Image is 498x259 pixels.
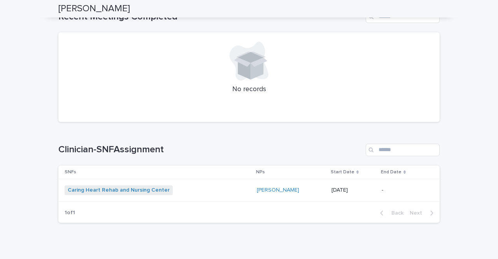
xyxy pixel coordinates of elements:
button: Next [407,210,440,217]
button: Back [374,210,407,217]
tr: Caring Heart Rehab and Nursing Center [PERSON_NAME] [DATE]- [58,179,440,201]
p: NPs [256,168,265,176]
p: SNFs [65,168,76,176]
p: 1 of 1 [58,203,81,222]
p: End Date [381,168,402,176]
a: Caring Heart Rehab and Nursing Center [68,187,170,194]
p: Start Date [331,168,354,176]
span: Back [387,210,403,216]
p: [DATE] [331,187,375,194]
h1: Clinician-SNFAssignment [58,144,363,155]
a: [PERSON_NAME] [257,187,299,194]
input: Search [366,144,440,156]
p: - [382,187,427,194]
p: No records [68,85,430,94]
h2: [PERSON_NAME] [58,3,130,14]
span: Next [410,210,427,216]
